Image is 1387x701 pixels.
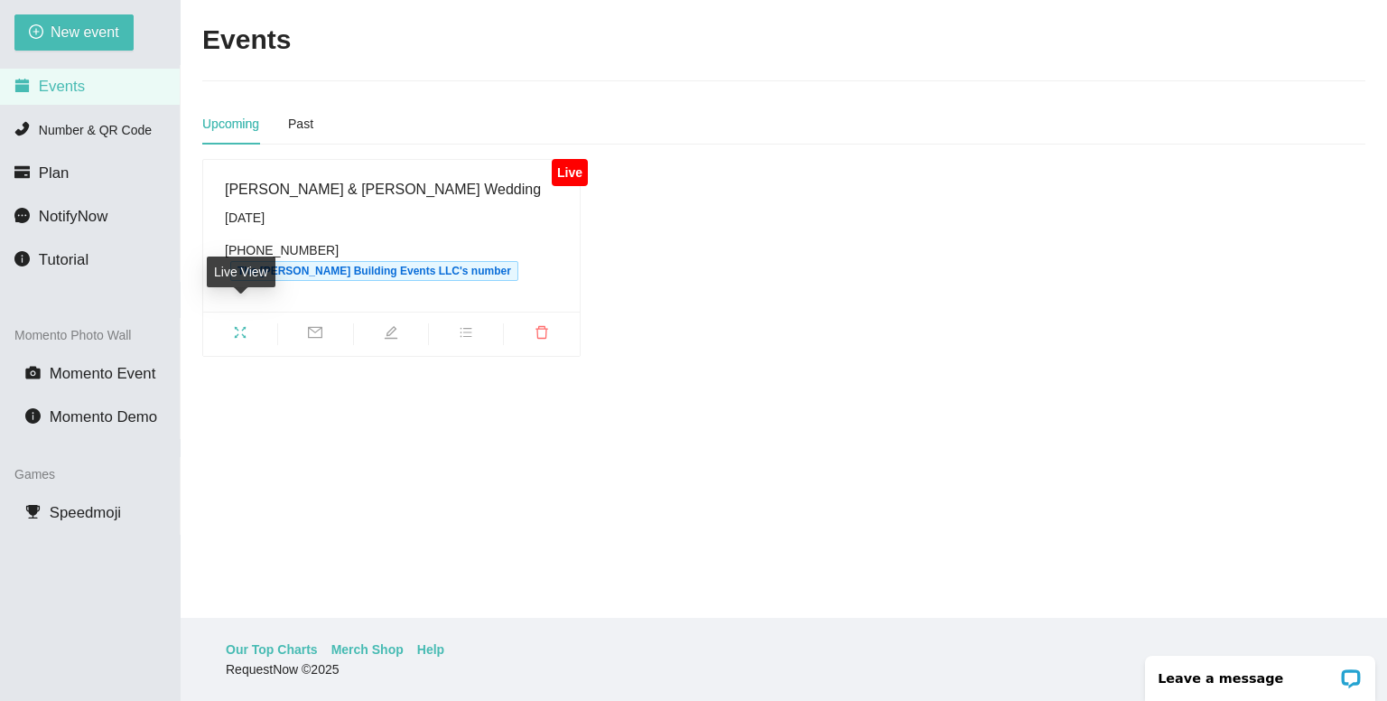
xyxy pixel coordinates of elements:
[14,78,30,93] span: calendar
[29,24,43,42] span: plus-circle
[50,408,157,425] span: Momento Demo
[39,208,107,225] span: NotifyNow
[14,164,30,180] span: credit-card
[50,365,156,382] span: Momento Event
[207,257,275,287] div: Live View
[14,121,30,136] span: phone
[429,325,503,345] span: bars
[226,640,318,659] a: Our Top Charts
[50,504,121,521] span: Speedmoji
[14,251,30,266] span: info-circle
[225,178,558,201] div: [PERSON_NAME] & [PERSON_NAME] Wedding
[504,325,579,345] span: delete
[39,164,70,182] span: Plan
[230,261,518,281] span: The [PERSON_NAME] Building Events LLC's number
[203,325,277,345] span: fullscreen
[331,640,404,659] a: Merch Shop
[354,325,428,345] span: edit
[1133,644,1387,701] iframe: LiveChat chat widget
[14,208,30,223] span: message
[278,325,352,345] span: mail
[225,240,558,281] div: [PHONE_NUMBER]
[25,504,41,519] span: trophy
[14,14,134,51] button: plus-circleNew event
[51,21,119,43] span: New event
[25,365,41,380] span: camera
[39,251,88,268] span: Tutorial
[417,640,444,659] a: Help
[552,159,587,186] div: Live
[39,123,152,137] span: Number & QR Code
[226,659,1337,679] div: RequestNow © 2025
[202,114,259,134] div: Upcoming
[25,408,41,424] span: info-circle
[225,208,558,228] div: [DATE]
[288,114,313,134] div: Past
[202,22,291,59] h2: Events
[39,78,85,95] span: Events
